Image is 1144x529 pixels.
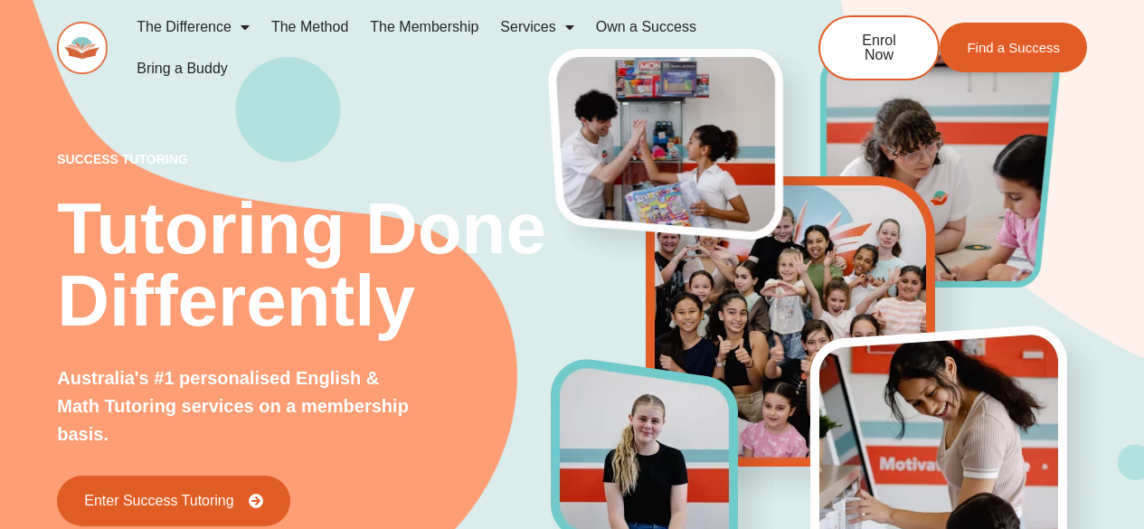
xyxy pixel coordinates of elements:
[57,364,418,449] p: Australia's #1 personalised English & Math Tutoring services on a membership basis.
[967,41,1060,54] span: Find a Success
[84,494,233,508] span: Enter Success Tutoring
[57,153,551,165] p: success tutoring
[940,23,1087,72] a: Find a Success
[260,6,359,48] a: The Method
[847,33,911,62] span: Enrol Now
[126,6,759,90] nav: Menu
[57,193,551,337] h2: Tutoring Done Differently
[489,6,584,48] a: Services
[818,15,940,80] a: Enrol Now
[126,48,239,90] a: Bring a Buddy
[57,476,289,526] a: Enter Success Tutoring
[585,6,707,48] a: Own a Success
[126,6,260,48] a: The Difference
[359,6,489,48] a: The Membership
